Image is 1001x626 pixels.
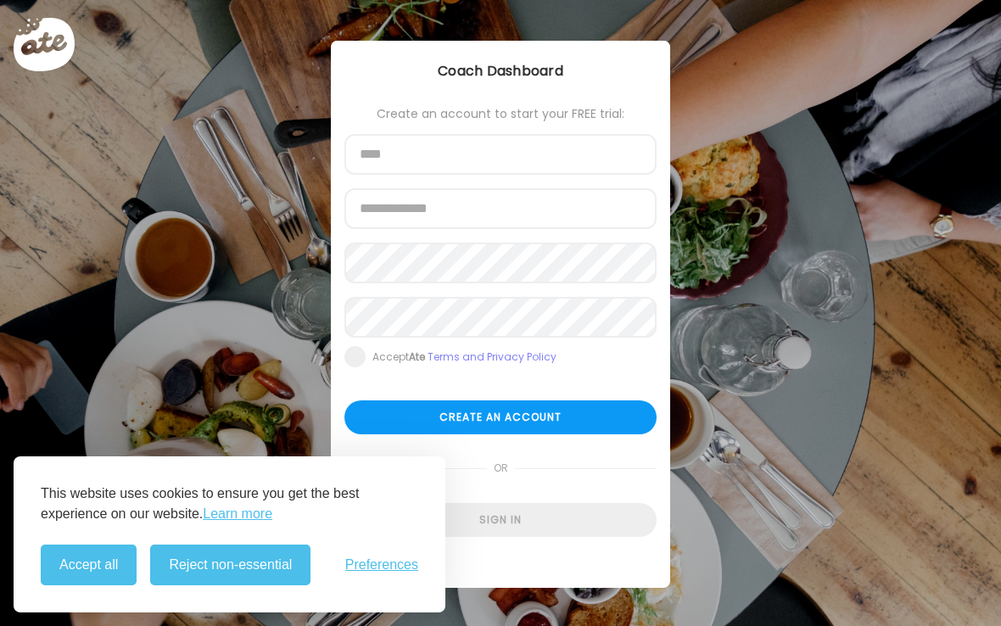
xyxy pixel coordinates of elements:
a: Learn more [203,504,272,524]
div: Create an account to start your FREE trial: [344,107,657,120]
div: Sign in [344,503,657,537]
button: Accept all cookies [41,545,137,585]
b: Ate [409,349,425,364]
span: Preferences [345,557,418,573]
div: Coach Dashboard [331,61,670,81]
a: Terms and Privacy Policy [428,349,556,364]
span: or [487,451,515,485]
p: This website uses cookies to ensure you get the best experience on our website. [41,483,418,524]
div: Accept [372,350,556,364]
button: Toggle preferences [345,557,418,573]
button: Reject non-essential [150,545,310,585]
div: Create an account [344,400,657,434]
